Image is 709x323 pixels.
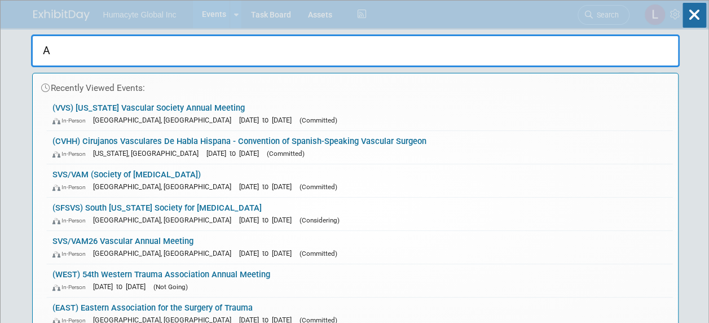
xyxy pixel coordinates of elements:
span: [DATE] to [DATE] [206,149,265,158]
a: (CVHH) Cirujanos Vasculares De Habla Hispana - Convention of Spanish-Speaking Vascular Surgeon In... [47,131,672,164]
span: [DATE] to [DATE] [93,282,151,291]
span: In-Person [52,184,91,191]
span: [DATE] to [DATE] [239,116,297,124]
span: [GEOGRAPHIC_DATA], [GEOGRAPHIC_DATA] [93,116,237,124]
span: In-Person [52,283,91,291]
span: (Committed) [300,250,337,257]
span: In-Person [52,250,91,257]
span: In-Person [52,217,91,224]
span: In-Person [52,117,91,124]
span: In-Person [52,150,91,158]
span: [DATE] to [DATE] [239,182,297,191]
span: [GEOGRAPHIC_DATA], [GEOGRAPHIC_DATA] [93,249,237,257]
span: (Considering) [300,216,340,224]
span: [GEOGRAPHIC_DATA], [GEOGRAPHIC_DATA] [93,216,237,224]
a: (SFSVS) South [US_STATE] Society for [MEDICAL_DATA] In-Person [GEOGRAPHIC_DATA], [GEOGRAPHIC_DATA... [47,198,672,230]
span: (Not Going) [153,283,188,291]
span: (Committed) [267,150,305,158]
span: [DATE] to [DATE] [239,249,297,257]
span: [US_STATE], [GEOGRAPHIC_DATA] [93,149,204,158]
span: [DATE] to [DATE] [239,216,297,224]
a: SVS/VAM26 Vascular Annual Meeting In-Person [GEOGRAPHIC_DATA], [GEOGRAPHIC_DATA] [DATE] to [DATE]... [47,231,672,264]
span: [GEOGRAPHIC_DATA], [GEOGRAPHIC_DATA] [93,182,237,191]
span: (Committed) [300,183,337,191]
a: (VVS) [US_STATE] Vascular Society Annual Meeting In-Person [GEOGRAPHIC_DATA], [GEOGRAPHIC_DATA] [... [47,98,672,130]
input: Search for Events or People... [31,34,680,67]
div: Recently Viewed Events: [38,73,672,98]
span: (Committed) [300,116,337,124]
a: (WEST) 54th Western Trauma Association Annual Meeting In-Person [DATE] to [DATE] (Not Going) [47,264,672,297]
a: SVS/VAM (Society of [MEDICAL_DATA]) In-Person [GEOGRAPHIC_DATA], [GEOGRAPHIC_DATA] [DATE] to [DAT... [47,164,672,197]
